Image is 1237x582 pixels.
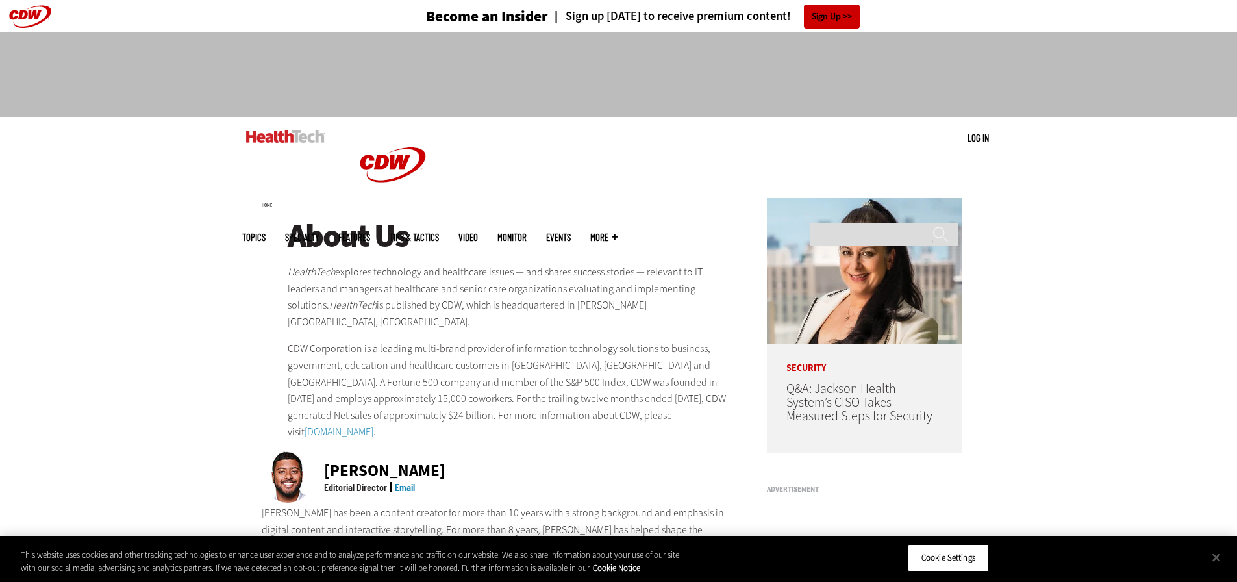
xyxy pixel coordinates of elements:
a: Features [338,233,370,242]
a: Video [458,233,478,242]
button: Cookie Settings [908,544,989,572]
div: [PERSON_NAME] [324,462,445,479]
img: Home [344,117,442,213]
a: Sign up [DATE] to receive premium content! [548,10,791,23]
img: Connie Barrera [767,198,962,344]
a: Sign Up [804,5,860,29]
a: Events [546,233,571,242]
p: CDW Corporation is a leading multi-brand provider of information technology solutions to business... [288,340,733,440]
span: More [590,233,618,242]
div: This website uses cookies and other tracking technologies to enhance user experience and to analy... [21,549,681,574]
a: Log in [968,132,989,144]
a: [DOMAIN_NAME] [305,425,373,438]
div: Editorial Director [324,482,387,492]
button: Close [1202,543,1231,572]
h3: Advertisement [767,486,962,493]
img: Home [246,130,325,143]
h3: Become an Insider [426,9,548,24]
span: Specialty [285,233,319,242]
img: Ricky Ribeiro [262,451,314,503]
p: Security [767,344,962,373]
a: MonITor [497,233,527,242]
a: Tips & Tactics [390,233,439,242]
a: Q&A: Jackson Health System’s CISO Takes Measured Steps for Security [786,380,932,425]
a: Email [395,481,415,493]
em: HealthTech [329,298,377,312]
iframe: advertisement [382,45,855,104]
a: CDW [344,203,442,216]
em: HealthTech [288,265,335,279]
a: More information about your privacy [593,563,640,574]
a: Become an Insider [377,9,548,24]
p: explores technology and healthcare issues — and shares success stories — relevant to IT leaders a... [288,264,733,330]
span: Topics [242,233,266,242]
div: User menu [968,131,989,145]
